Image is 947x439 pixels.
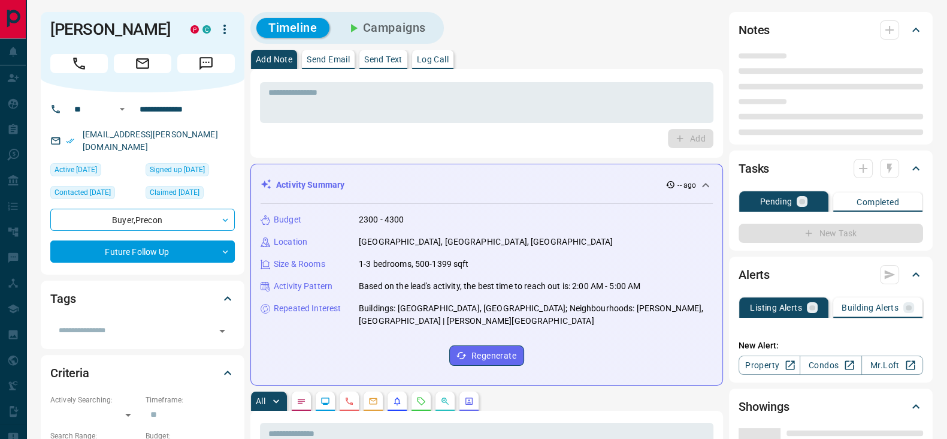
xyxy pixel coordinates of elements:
[739,154,923,183] div: Tasks
[146,163,235,180] div: Fri Feb 26 2021
[115,102,129,116] button: Open
[464,396,474,406] svg: Agent Actions
[800,356,861,375] a: Condos
[50,363,89,383] h2: Criteria
[320,396,330,406] svg: Lead Browsing Activity
[50,359,235,387] div: Criteria
[739,20,770,40] h2: Notes
[274,258,325,270] p: Size & Rooms
[177,54,235,73] span: Message
[50,289,75,308] h2: Tags
[440,396,450,406] svg: Opportunities
[50,240,235,263] div: Future Follow Up
[274,214,301,226] p: Budget
[50,163,140,180] div: Fri May 02 2025
[416,396,426,406] svg: Requests
[739,392,923,421] div: Showings
[677,180,696,191] p: -- ago
[261,174,713,196] div: Activity Summary-- ago
[739,397,789,416] h2: Showings
[368,396,378,406] svg: Emails
[359,258,469,270] p: 1-3 bedrooms, 500-1399 sqft
[274,302,341,315] p: Repeated Interest
[417,55,449,64] p: Log Call
[307,55,350,64] p: Send Email
[50,395,140,405] p: Actively Searching:
[334,18,438,38] button: Campaigns
[739,356,800,375] a: Property
[50,20,173,39] h1: [PERSON_NAME]
[359,214,404,226] p: 2300 - 4300
[256,18,329,38] button: Timeline
[739,260,923,289] div: Alerts
[50,54,108,73] span: Call
[50,209,235,231] div: Buyer , Precon
[146,395,235,405] p: Timeframe:
[202,25,211,34] div: condos.ca
[760,197,792,206] p: Pending
[750,303,802,312] p: Listing Alerts
[256,55,292,64] p: Add Note
[214,323,231,339] button: Open
[842,303,898,312] p: Building Alerts
[55,164,97,176] span: Active [DATE]
[114,54,171,73] span: Email
[344,396,354,406] svg: Calls
[359,236,613,248] p: [GEOGRAPHIC_DATA], [GEOGRAPHIC_DATA], [GEOGRAPHIC_DATA]
[55,187,111,199] span: Contacted [DATE]
[274,236,307,248] p: Location
[296,396,306,406] svg: Notes
[50,186,140,203] div: Sat Jul 19 2025
[150,164,205,176] span: Signed up [DATE]
[739,159,769,178] h2: Tasks
[857,198,899,206] p: Completed
[861,356,923,375] a: Mr.Loft
[150,187,199,199] span: Claimed [DATE]
[146,186,235,203] div: Thu May 05 2022
[50,284,235,313] div: Tags
[392,396,402,406] svg: Listing Alerts
[364,55,403,64] p: Send Text
[739,16,923,44] div: Notes
[359,302,713,327] p: Buildings: [GEOGRAPHIC_DATA], [GEOGRAPHIC_DATA]; Neighbourhoods: [PERSON_NAME], [GEOGRAPHIC_DATA]...
[190,25,199,34] div: property.ca
[274,280,332,293] p: Activity Pattern
[739,265,770,284] h2: Alerts
[739,339,923,352] p: New Alert:
[276,179,344,191] p: Activity Summary
[449,345,524,366] button: Regenerate
[359,280,640,293] p: Based on the lead's activity, the best time to reach out is: 2:00 AM - 5:00 AM
[66,137,74,145] svg: Email Verified
[83,130,218,152] a: [EMAIL_ADDRESS][PERSON_NAME][DOMAIN_NAME]
[256,397,265,405] p: All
